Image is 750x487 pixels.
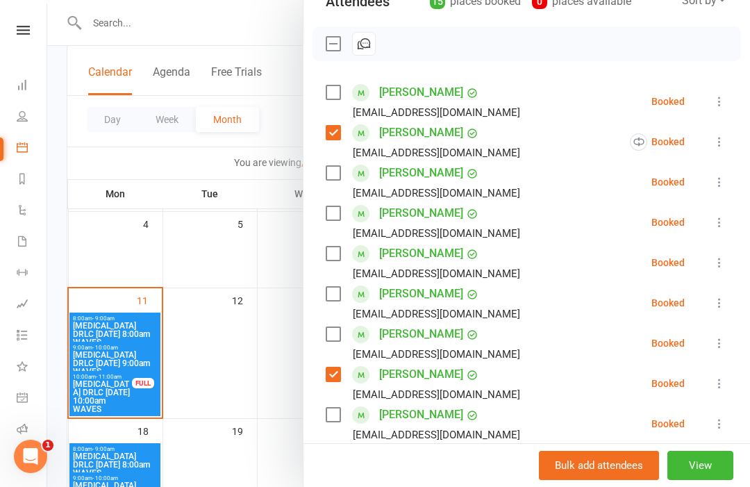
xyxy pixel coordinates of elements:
a: Dashboard [17,71,48,102]
div: Booked [630,133,685,151]
a: [PERSON_NAME] [379,242,463,265]
iframe: Intercom live chat [14,440,47,473]
a: Reports [17,165,48,196]
div: [EMAIL_ADDRESS][DOMAIN_NAME] [353,345,520,363]
a: People [17,102,48,133]
button: Bulk add attendees [539,451,659,480]
a: General attendance kiosk mode [17,383,48,415]
div: Booked [651,97,685,106]
a: [PERSON_NAME] [379,283,463,305]
a: [PERSON_NAME] [379,202,463,224]
a: Calendar [17,133,48,165]
a: [PERSON_NAME] [379,162,463,184]
div: Booked [651,379,685,388]
a: [PERSON_NAME] [379,404,463,426]
div: Booked [651,217,685,227]
a: [PERSON_NAME] [379,323,463,345]
button: View [667,451,733,480]
span: 1 [42,440,53,451]
a: Assessments [17,290,48,321]
div: [EMAIL_ADDRESS][DOMAIN_NAME] [353,144,520,162]
div: [EMAIL_ADDRESS][DOMAIN_NAME] [353,224,520,242]
div: [EMAIL_ADDRESS][DOMAIN_NAME] [353,386,520,404]
a: What's New [17,352,48,383]
div: [EMAIL_ADDRESS][DOMAIN_NAME] [353,265,520,283]
a: [PERSON_NAME] [379,363,463,386]
div: Booked [651,177,685,187]
div: [EMAIL_ADDRESS][DOMAIN_NAME] [353,305,520,323]
div: Booked [651,338,685,348]
a: [PERSON_NAME] [379,122,463,144]
div: Booked [651,258,685,267]
div: Booked [651,298,685,308]
div: [EMAIL_ADDRESS][DOMAIN_NAME] [353,426,520,444]
div: [EMAIL_ADDRESS][DOMAIN_NAME] [353,104,520,122]
div: [EMAIL_ADDRESS][DOMAIN_NAME] [353,184,520,202]
a: Roll call kiosk mode [17,415,48,446]
a: [PERSON_NAME] [379,81,463,104]
div: Booked [651,419,685,429]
